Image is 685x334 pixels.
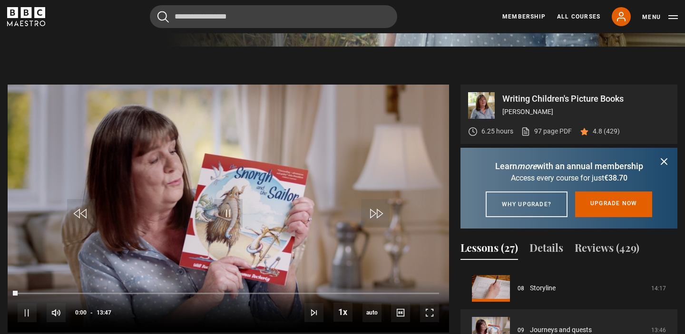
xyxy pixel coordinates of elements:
a: Upgrade now [575,191,652,217]
button: Toggle navigation [642,12,678,22]
button: Reviews (429) [575,240,639,260]
a: Storyline [530,283,556,293]
p: Access every course for just [472,172,666,184]
button: Mute [47,303,66,322]
a: Why upgrade? [486,191,568,217]
a: 97 page PDF [521,126,572,136]
input: Search [150,5,397,28]
div: Current quality: 720p [362,303,382,322]
a: All Courses [557,12,600,21]
i: more [517,161,537,171]
p: 6.25 hours [481,126,513,136]
p: [PERSON_NAME] [502,107,670,117]
p: Learn with an annual membership [472,160,666,172]
span: 0:00 [75,304,87,321]
button: Lessons (27) [460,240,518,260]
button: Pause [18,303,37,322]
button: Playback Rate [333,303,352,322]
div: Progress Bar [18,293,439,295]
svg: BBC Maestro [7,7,45,26]
video-js: Video Player [8,85,449,333]
p: 4.8 (429) [593,126,620,136]
button: Next Lesson [304,303,323,322]
button: Captions [391,303,410,322]
button: Details [529,240,563,260]
span: €38.70 [604,173,627,182]
span: 13:47 [97,304,111,321]
p: Writing Children's Picture Books [502,95,670,103]
span: auto [362,303,382,322]
button: Submit the search query [157,11,169,23]
span: - [90,309,93,316]
button: Fullscreen [420,303,439,322]
a: Membership [502,12,546,21]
